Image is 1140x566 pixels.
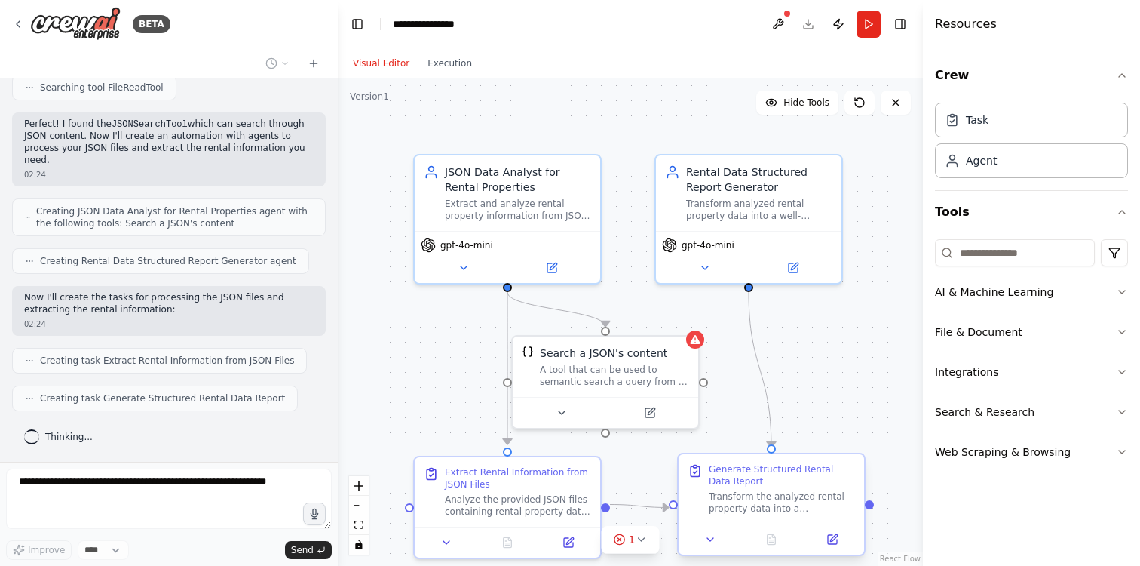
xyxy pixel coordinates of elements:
span: gpt-4o-mini [682,239,734,251]
button: No output available [740,531,804,549]
g: Edge from 3d8b2096-173c-46e6-a0d8-e94dcd72226f to 78dc1be0-7da1-4c01-a4c2-5567f590f940 [500,292,613,327]
button: Improve [6,540,72,560]
button: zoom out [349,496,369,515]
nav: breadcrumb [393,17,470,32]
span: Creating task Generate Structured Rental Data Report [40,392,285,405]
button: zoom in [349,476,369,496]
button: Execution [418,54,481,72]
button: Open in side panel [509,259,594,277]
div: JSONSearchToolSearch a JSON's contentA tool that can be used to semantic search a query from a JS... [511,335,700,429]
button: File & Document [935,312,1128,352]
button: Visual Editor [344,54,418,72]
button: Open in side panel [542,534,594,552]
span: Searching tool FileReadTool [40,82,164,94]
div: Rental Data Structured Report GeneratorTransform analyzed rental property data into a well-struct... [654,154,843,285]
div: BETA [133,15,170,33]
img: Logo [30,7,121,41]
span: Improve [28,544,65,556]
g: Edge from 3d8b2096-173c-46e6-a0d8-e94dcd72226f to 99c6401f-1b09-43f4-a045-6fa03ba30320 [500,292,515,444]
button: Switch to previous chat [259,54,296,72]
span: 1 [629,532,636,547]
div: Tools [935,233,1128,484]
div: Task [966,112,988,128]
div: Transform the analyzed rental property data into a standardized, structured format. Create a comp... [709,491,855,515]
button: Web Scraping & Browsing [935,432,1128,472]
button: Open in side panel [806,531,858,549]
span: Hide Tools [783,97,829,109]
div: Extract and analyze rental property information from JSON files, specifically focusing on occupan... [445,198,591,222]
button: Hide right sidebar [890,14,911,35]
div: JSON Data Analyst for Rental Properties [445,165,591,195]
button: Send [285,541,332,559]
button: Integrations [935,352,1128,392]
button: Click to speak your automation idea [303,503,326,525]
button: Open in side panel [607,404,692,422]
button: No output available [476,534,540,552]
button: toggle interactivity [349,535,369,555]
button: Tools [935,191,1128,233]
div: 02:24 [24,169,314,180]
div: 02:24 [24,318,314,330]
button: Search & Research [935,392,1128,432]
code: JSONSearchTool [112,119,188,130]
span: Creating Rental Data Structured Report Generator agent [40,255,296,267]
div: A tool that can be used to semantic search a query from a JSON's content. [540,364,689,388]
button: Hide left sidebar [347,14,368,35]
span: gpt-4o-mini [440,239,493,251]
p: Perfect! I found the which can search through JSON content. Now I'll create an automation with ag... [24,118,314,166]
button: Crew [935,54,1128,97]
div: Crew [935,97,1128,190]
span: Creating JSON Data Analyst for Rental Properties agent with the following tools: Search a JSON's ... [36,205,313,229]
button: AI & Machine Learning [935,272,1128,312]
button: Start a new chat [302,54,326,72]
span: Creating task Extract Rental Information from JSON Files [40,355,294,367]
div: Generate Structured Rental Data Report [709,463,855,488]
div: JSON Data Analyst for Rental PropertiesExtract and analyze rental property information from JSON ... [413,154,602,285]
button: 1 [602,526,660,554]
span: Thinking... [45,431,93,443]
button: Hide Tools [756,91,838,115]
div: Analyze the provided JSON files containing rental property data and extract key information about... [445,494,591,518]
img: JSONSearchTool [522,346,534,358]
button: Open in side panel [750,259,835,277]
div: Rental Data Structured Report Generator [686,165,832,195]
g: Edge from 99c6401f-1b09-43f4-a045-6fa03ba30320 to 67b501c7-1ef4-458b-b2a5-6bf82986c5b3 [610,497,669,515]
span: Send [291,544,314,556]
div: Generate Structured Rental Data ReportTransform the analyzed rental property data into a standard... [677,456,866,559]
p: Now I'll create the tasks for processing the JSON files and extracting the rental information: [24,292,314,315]
div: Transform analyzed rental property data into a well-structured, standardized format that clearly ... [686,198,832,222]
div: Version 1 [350,91,389,103]
div: Extract Rental Information from JSON FilesAnalyze the provided JSON files containing rental prope... [413,456,602,559]
h4: Resources [935,15,997,33]
g: Edge from 6295d140-28c3-4b20-9f45-4987011a1978 to 67b501c7-1ef4-458b-b2a5-6bf82986c5b3 [741,292,779,448]
button: fit view [349,515,369,535]
div: Search a JSON's content [540,346,667,361]
div: Extract Rental Information from JSON Files [445,466,591,491]
div: React Flow controls [349,476,369,555]
div: Agent [966,153,997,168]
a: React Flow attribution [880,555,921,563]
